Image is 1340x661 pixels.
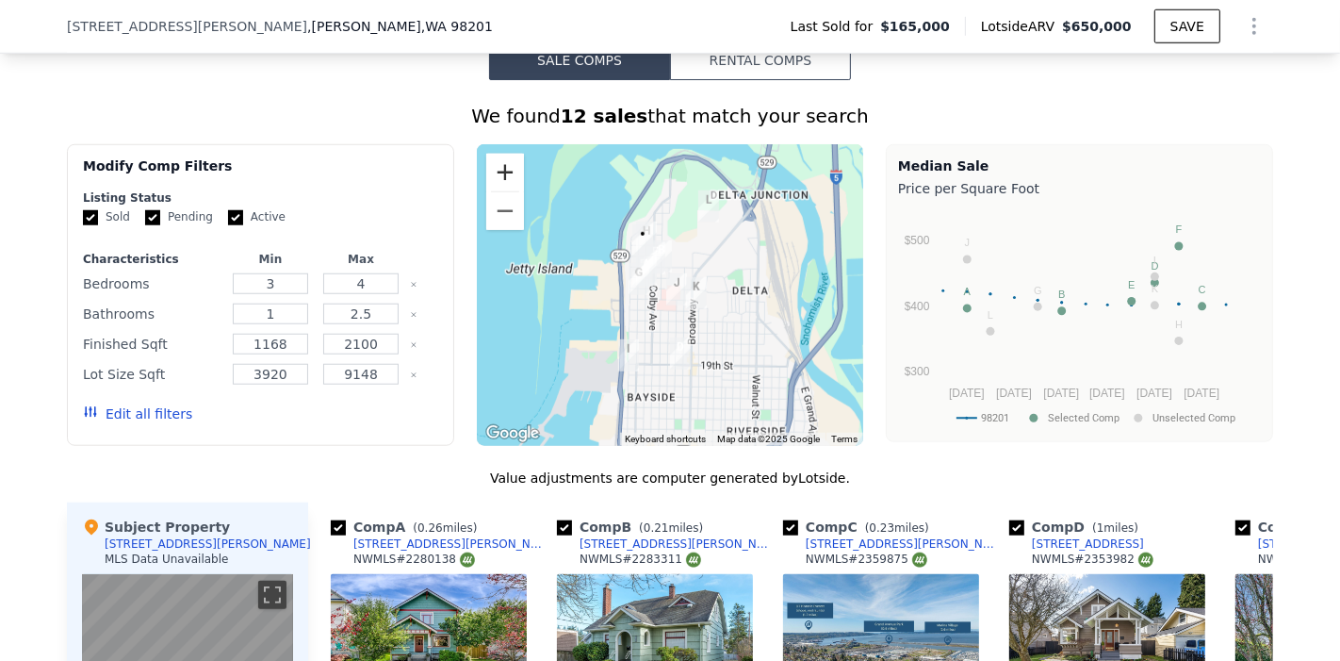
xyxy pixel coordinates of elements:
span: Map data ©2025 Google [717,434,820,444]
img: NWMLS Logo [460,553,475,568]
div: NWMLS # 2359875 [806,552,927,568]
span: ( miles) [858,521,937,535]
button: Clear [410,341,417,349]
div: Listing Status [83,190,438,206]
input: Sold [83,210,98,225]
div: Subject Property [82,518,230,537]
button: Show Options [1235,8,1273,45]
div: Characteristics [83,252,221,267]
a: [STREET_ADDRESS][PERSON_NAME] [331,537,549,552]
text: [DATE] [1044,387,1080,400]
div: Min [229,252,312,267]
text: [DATE] [1184,387,1219,400]
button: Toggle fullscreen view [258,581,286,609]
a: [STREET_ADDRESS][PERSON_NAME] [557,537,776,552]
div: 1906 Lombard Ave [662,330,698,377]
text: D [1152,260,1159,272]
span: $165,000 [880,17,950,36]
div: 1015 Colby Ave [637,235,673,282]
span: Last Sold for [791,17,881,36]
text: Selected Comp [1048,412,1119,424]
text: G [1034,285,1042,296]
button: Sale Comps [489,41,670,80]
text: K [1152,283,1159,294]
div: Value adjustments are computer generated by Lotside . [67,469,1273,487]
span: ( miles) [405,521,484,535]
span: 0.26 [417,521,443,535]
text: A [964,287,972,298]
button: Zoom in [486,154,524,191]
div: Comp C [783,518,937,537]
button: Clear [410,281,417,289]
button: Zoom out [486,192,524,230]
img: NWMLS Logo [1138,553,1153,568]
div: Median Sale [898,157,1261,175]
div: Price per Square Foot [898,175,1261,202]
text: [DATE] [949,387,985,400]
div: NWMLS # 2280138 [353,552,475,568]
div: Comp D [1009,518,1146,537]
div: [STREET_ADDRESS][PERSON_NAME] [105,537,311,552]
div: [STREET_ADDRESS] [1032,537,1144,552]
div: 2309 6th St [691,183,727,230]
div: 828 Hoyt Ave [625,217,661,264]
span: , [PERSON_NAME] [307,17,493,36]
span: 0.23 [869,521,894,535]
div: 1211 Rucker Ave [621,256,657,303]
text: C [1199,284,1206,295]
label: Pending [145,209,213,225]
div: MLS Data Unavailable [105,552,229,567]
button: Keyboard shortcuts [625,433,706,446]
div: 1307 Oakes Ave [659,266,695,313]
div: 1917 Grand Ave [611,332,646,379]
div: NWMLS # 2353982 [1032,552,1153,568]
span: $650,000 [1062,19,1132,34]
div: Finished Sqft [83,331,221,357]
div: [STREET_ADDRESS][PERSON_NAME] [580,537,776,552]
img: NWMLS Logo [686,553,701,568]
span: 0.21 [644,521,669,535]
strong: 12 sales [561,105,648,127]
div: Bedrooms [83,271,221,297]
text: L [988,309,993,321]
span: [STREET_ADDRESS][PERSON_NAME] [67,17,307,36]
div: 1322 Mcdougall Ave [678,270,714,317]
div: [STREET_ADDRESS][PERSON_NAME] [353,537,549,552]
text: I [1153,255,1156,266]
span: Lotside ARV [981,17,1062,36]
label: Active [228,209,286,225]
div: Modify Comp Filters [83,157,438,190]
div: Bathrooms [83,301,221,327]
a: Open this area in Google Maps (opens a new window) [482,421,544,446]
svg: A chart. [898,202,1261,438]
input: Pending [145,210,160,225]
div: [STREET_ADDRESS][PERSON_NAME] [806,537,1002,552]
span: 1 [1097,521,1104,535]
label: Sold [83,209,130,225]
span: ( miles) [631,521,711,535]
a: Terms (opens in new tab) [831,434,858,444]
text: E [1128,279,1135,290]
img: Google [482,421,544,446]
button: Clear [410,311,417,319]
div: NWMLS # 2283311 [580,552,701,568]
text: B [1058,289,1065,300]
input: Active [228,210,243,225]
text: $400 [905,300,930,313]
text: F [1176,224,1183,236]
text: $300 [905,366,930,379]
span: , WA 98201 [421,19,493,34]
text: [DATE] [1089,387,1125,400]
div: 1005 Wetmore Ave [644,233,679,280]
text: J [965,238,971,249]
span: ( miles) [1085,521,1146,535]
div: Comp B [557,518,711,537]
text: H [1175,319,1183,330]
text: Unselected Comp [1152,412,1235,424]
text: [DATE] [1136,387,1172,400]
div: 1119 Hoyt Ave [629,247,664,294]
text: $500 [905,234,930,247]
div: Lot Size Sqft [83,361,221,388]
button: Clear [410,372,417,379]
